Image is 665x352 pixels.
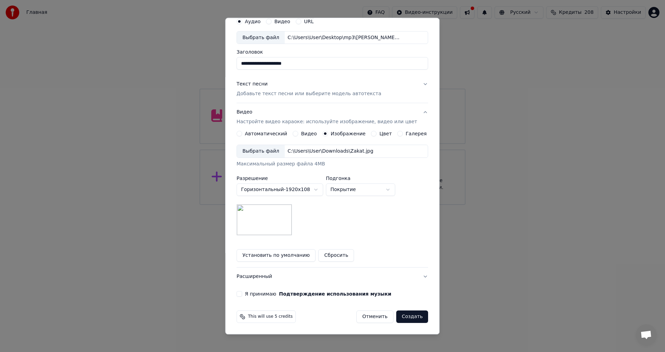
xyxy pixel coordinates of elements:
[319,250,354,262] button: Сбросить
[248,314,293,320] span: This will use 5 credits
[245,19,260,24] label: Аудио
[331,132,366,136] label: Изображение
[237,161,428,168] div: Максимальный размер файла 4MB
[237,119,417,126] p: Настройте видео караоке: используйте изображение, видео или цвет
[279,292,391,297] button: Я принимаю
[237,176,323,181] label: Разрешение
[237,268,428,286] button: Расширенный
[237,91,381,98] p: Добавьте текст песни или выберите модель автотекста
[380,132,392,136] label: Цвет
[245,132,287,136] label: Автоматический
[285,34,402,41] div: C:\Users\User\Desktop\mp3\[PERSON_NAME] - Эрэнэ-кэтэһэ.mp3
[237,250,316,262] button: Установить по умолчанию
[285,148,376,155] div: C:\Users\User\Downloads\Zakat.jpg
[406,132,427,136] label: Галерея
[245,292,391,297] label: Я принимаю
[237,75,428,103] button: Текст песниДобавьте текст песни или выберите модель автотекста
[237,103,428,131] button: ВидеоНастройте видео караоке: используйте изображение, видео или цвет
[356,311,393,323] button: Отменить
[237,109,417,126] div: Видео
[301,132,317,136] label: Видео
[274,19,290,24] label: Видео
[237,131,428,268] div: ВидеоНастройте видео караоке: используйте изображение, видео или цвет
[304,19,314,24] label: URL
[237,50,428,55] label: Заголовок
[237,145,285,158] div: Выбрать файл
[326,176,395,181] label: Подгонка
[237,31,285,44] div: Выбрать файл
[237,81,268,88] div: Текст песни
[396,311,428,323] button: Создать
